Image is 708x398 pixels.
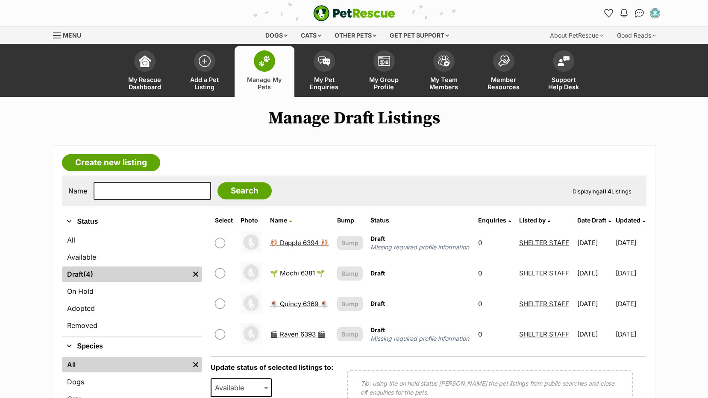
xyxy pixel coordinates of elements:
[341,299,358,308] span: Bump
[334,214,367,227] th: Bump
[519,269,569,277] a: SHELTER STAFF
[62,374,202,389] a: Dogs
[616,217,640,224] span: Updated
[599,188,611,195] strong: all 4
[189,357,202,372] a: Remove filter
[341,269,358,278] span: Bump
[337,236,363,250] button: Bump
[475,228,515,258] td: 0
[611,27,662,44] div: Good Reads
[337,297,363,311] button: Bump
[617,6,631,20] button: Notifications
[305,76,344,91] span: My Pet Enquiries
[185,76,224,91] span: Add a Pet Listing
[270,217,287,224] span: Name
[62,154,160,171] a: Create new listing
[211,363,333,372] label: Update status of selected listings to:
[259,56,270,67] img: manage-my-pets-icon-02211641906a0b7f246fdf0571729dbe1e7629f14944591b6c1af311fb30b64b.svg
[68,187,87,195] label: Name
[62,284,202,299] a: On Hold
[341,330,358,339] span: Bump
[270,300,328,308] a: 🍨 Quincy 6369 🍨
[337,327,363,341] button: Bump
[62,232,202,248] a: All
[602,6,616,20] a: Favourites
[519,330,569,338] a: SHELTER STAFF
[175,46,235,97] a: Add a Pet Listing
[370,326,385,334] span: Draft
[199,55,211,67] img: add-pet-listing-icon-0afa8454b4691262ce3f59096e99ab1cd57d4a30225e0717b998d2c9b9846f56.svg
[62,231,202,337] div: Status
[519,239,569,247] a: SHELTER STAFF
[620,9,627,18] img: notifications-46538b983faf8c2785f20acdc204bb7945ddae34d4c08c2a6579f10ce5e182be.svg
[270,239,329,247] a: 🩰 Dapple 6394 🩰
[63,32,81,39] span: Menu
[577,217,606,224] span: translation missing: en.admin.listings.index.attributes.date_draft
[414,46,474,97] a: My Team Members
[573,188,632,195] span: Displaying Listings
[475,289,515,319] td: 0
[115,46,175,97] a: My Rescue Dashboard
[648,6,662,20] button: My account
[361,379,619,397] p: Tip: using the on hold status [PERSON_NAME] the pet listings from public searches and close off e...
[475,258,515,288] td: 0
[616,228,646,258] td: [DATE]
[365,76,403,91] span: My Group Profile
[212,214,237,227] th: Select
[602,6,662,20] ul: Account quick links
[425,76,463,91] span: My Team Members
[370,235,385,242] span: Draft
[544,27,609,44] div: About PetRescue
[62,266,189,282] a: Draft
[337,266,363,281] button: Bump
[616,319,646,349] td: [DATE]
[475,319,515,349] td: 0
[574,319,615,349] td: [DATE]
[574,258,615,288] td: [DATE]
[651,9,659,18] img: SHELTER STAFF profile pic
[241,323,262,344] img: 🎬 Raven 6393 🎬
[635,9,644,18] img: chat-41dd97257d64d25036548639549fe6c8038ab92f7586957e7f3b1b290dea8141.svg
[558,56,570,66] img: help-desk-icon-fdf02630f3aa405de69fd3d07c3f3aa587a6932b1a1747fa1d2bba05be0121f9.svg
[519,217,550,224] a: Listed by
[633,6,646,20] a: Conversations
[62,318,202,333] a: Removed
[329,27,382,44] div: Other pets
[212,382,253,394] span: Available
[341,238,358,247] span: Bump
[438,56,450,67] img: team-members-icon-5396bd8760b3fe7c0b43da4ab00e1e3bb1a5d9ba89233759b79545d2d3fc5d0d.svg
[485,76,523,91] span: Member Resources
[237,214,266,227] th: Photo
[62,216,202,227] button: Status
[370,334,470,343] span: Missing required profile information
[235,46,294,97] a: Manage My Pets
[534,46,593,97] a: Support Help Desk
[241,293,262,314] img: 🍨 Quincy 6369 🍨
[294,46,354,97] a: My Pet Enquiries
[370,300,385,307] span: Draft
[478,217,506,224] span: translation missing: en.admin.listings.index.attributes.enquiries
[62,301,202,316] a: Adopted
[574,228,615,258] td: [DATE]
[370,243,470,252] span: Missing required profile information
[241,231,262,253] img: 🩰 Dapple 6394 🩰
[270,330,326,338] a: 🎬 Raven 6393 🎬
[217,182,272,199] input: Search
[62,341,202,352] button: Species
[62,249,202,265] a: Available
[474,46,534,97] a: Member Resources
[313,5,395,21] a: PetRescue
[544,76,583,91] span: Support Help Desk
[370,269,385,277] span: Draft
[378,56,390,66] img: group-profile-icon-3fa3cf56718a62981997c0bc7e787c4b2cf8bcc04b72c1350f741eb67cf2f40e.svg
[519,217,546,224] span: Listed by
[259,27,294,44] div: Dogs
[478,217,511,224] a: Enquiries
[126,76,164,91] span: My Rescue Dashboard
[574,289,615,319] td: [DATE]
[53,27,87,42] a: Menu
[616,289,646,319] td: [DATE]
[519,300,569,308] a: SHELTER STAFF
[139,55,151,67] img: dashboard-icon-eb2f2d2d3e046f16d808141f083e7271f6b2e854fb5c12c21221c1fb7104beca.svg
[189,266,202,282] a: Remove filter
